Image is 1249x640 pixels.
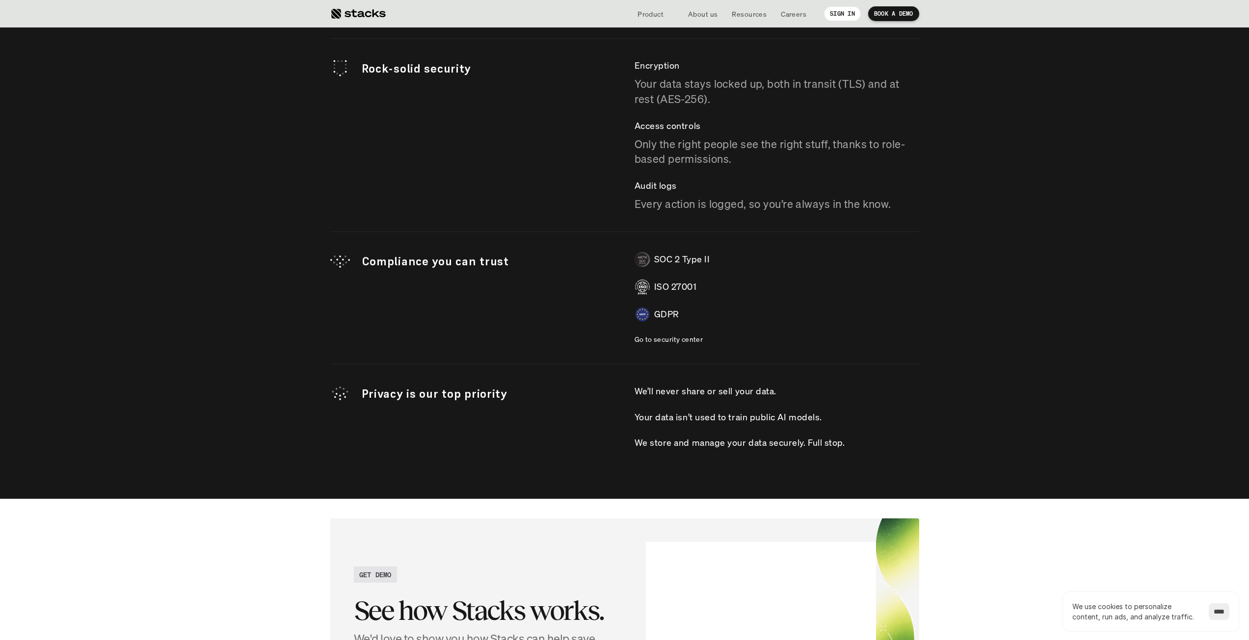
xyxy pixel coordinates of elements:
[654,252,710,266] p: SOC 2 Type II
[359,569,392,580] h2: GET DEMO
[775,5,812,23] a: Careers
[635,119,919,133] p: Access controls
[635,179,919,193] p: Audit logs
[830,10,855,17] p: SIGN IN
[654,280,697,294] p: ISO 27001
[362,253,615,270] p: Compliance you can trust
[635,384,776,398] p: We’ll never share or sell your data.
[635,137,919,167] p: Only the right people see the right stuff, thanks to role-based permissions.
[635,435,845,450] p: We store and manage your data securely. Full stop.
[874,10,913,17] p: BOOK A DEMO
[635,58,919,73] p: Encryption
[635,410,822,424] p: Your data isn’t used to train public AI models.
[682,5,723,23] a: About us
[362,385,615,402] p: Privacy is our top priority
[635,197,919,212] p: Every action is logged, so you’re always in the know.
[732,9,767,19] p: Resources
[635,77,919,107] p: Your data stays locked up, both in transit (TLS) and at rest (AES-256).
[781,9,806,19] p: Careers
[824,6,861,21] a: SIGN IN
[1072,601,1199,622] p: We use cookies to personalize content, run ads, and analyze traffic.
[654,307,679,321] p: GDPR
[688,9,718,19] p: About us
[726,5,772,23] a: Resources
[635,334,703,344] p: Go to security center
[638,9,664,19] p: Product
[635,334,712,344] a: Go to security center
[362,60,615,77] p: Rock-solid security
[354,595,617,626] h2: See how Stacks works.
[868,6,919,21] a: BOOK A DEMO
